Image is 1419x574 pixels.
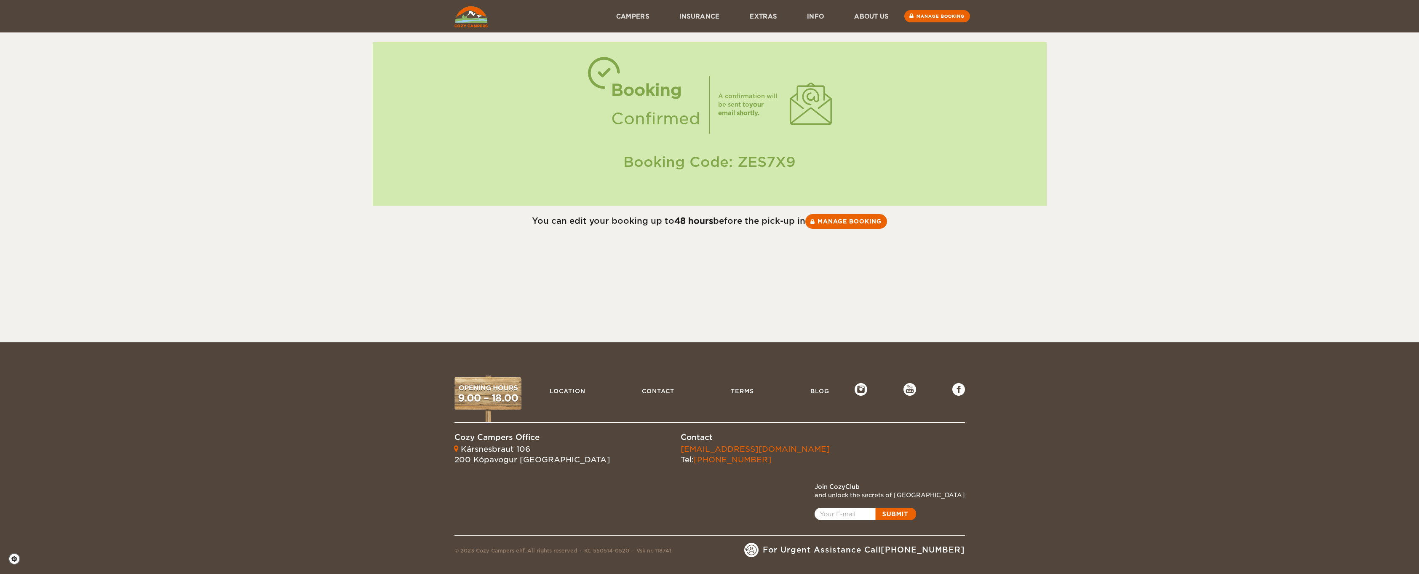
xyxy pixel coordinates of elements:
[611,105,700,133] div: Confirmed
[815,508,916,520] a: Open popup
[806,383,834,399] a: Blog
[815,491,965,499] div: and unlock the secrets of [GEOGRAPHIC_DATA]
[763,544,965,555] span: For Urgent Assistance Call
[454,6,488,27] img: Cozy Campers
[454,547,671,557] div: © 2023 Cozy Campers ehf. All rights reserved Kt. 550514-0520 Vsk nr. 118741
[638,383,679,399] a: Contact
[815,483,965,491] div: Join CozyClub
[674,216,713,226] strong: 48 hours
[381,152,1038,172] div: Booking Code: ZES7X9
[681,432,830,443] div: Contact
[681,445,830,453] a: [EMAIL_ADDRESS][DOMAIN_NAME]
[881,545,965,554] a: [PHONE_NUMBER]
[681,444,830,465] div: Tel:
[545,383,590,399] a: Location
[611,76,700,105] div: Booking
[727,383,758,399] a: Terms
[805,214,887,229] a: Manage booking
[454,432,610,443] div: Cozy Campers Office
[904,10,970,22] a: Manage booking
[8,553,26,565] a: Cookie settings
[694,455,771,464] a: [PHONE_NUMBER]
[718,92,781,117] div: A confirmation will be sent to
[454,444,610,465] div: Kársnesbraut 106 200 Kópavogur [GEOGRAPHIC_DATA]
